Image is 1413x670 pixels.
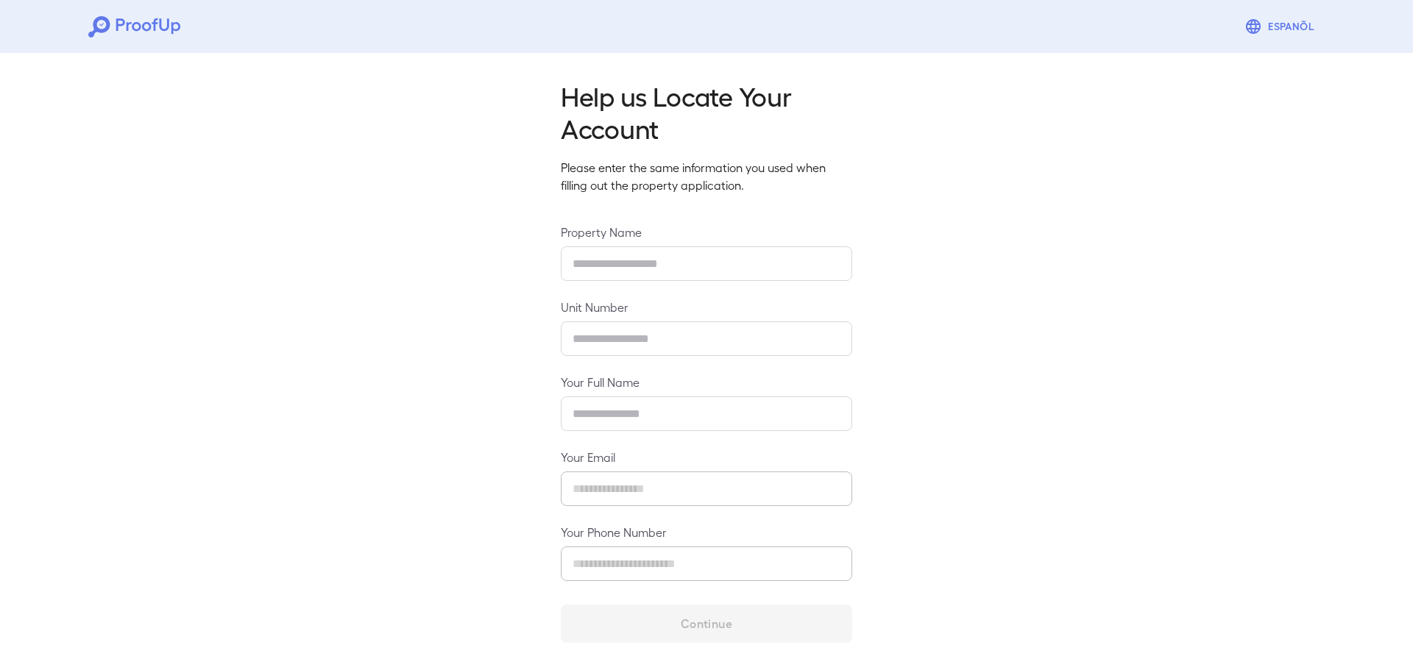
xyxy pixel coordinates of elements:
[561,299,852,316] label: Unit Number
[1239,12,1325,41] button: Espanõl
[561,224,852,240] label: Property Name
[561,79,852,144] h2: Help us Locate Your Account
[561,159,852,194] p: Please enter the same information you used when filling out the property application.
[561,524,852,541] label: Your Phone Number
[561,449,852,466] label: Your Email
[561,374,852,391] label: Your Full Name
